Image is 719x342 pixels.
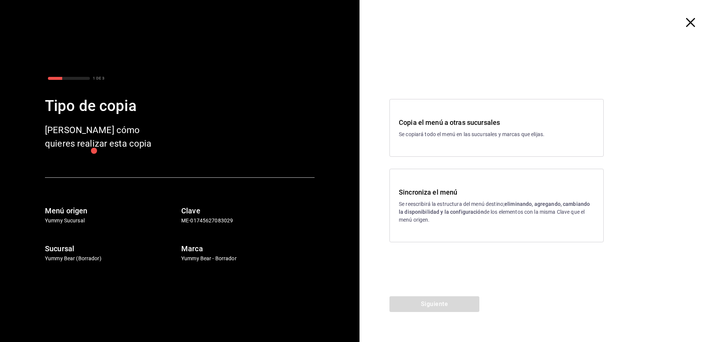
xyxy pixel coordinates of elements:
[399,200,594,224] p: Se reescribirá la estructura del menú destino; de los elementos con la misma Clave que el menú or...
[45,255,178,262] p: Yummy Bear (Borrador)
[399,117,594,127] h3: Copia el menú a otras sucursales
[399,130,594,138] p: Se copiará todo el menú en las sucursales y marcas que elijas.
[45,217,178,225] p: Yummy Sucursal
[45,123,165,150] div: [PERSON_NAME] cómo quieres realizar esta copia
[399,187,594,197] h3: Sincroniza el menú
[181,205,315,217] h6: Clave
[181,255,315,262] p: Yummy Bear - Borrador
[45,95,315,117] div: Tipo de copia
[181,243,315,255] h6: Marca
[45,243,178,255] h6: Sucursal
[181,217,315,225] p: ME-01745627083029
[45,205,178,217] h6: Menú origen
[93,75,104,81] div: 1 DE 3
